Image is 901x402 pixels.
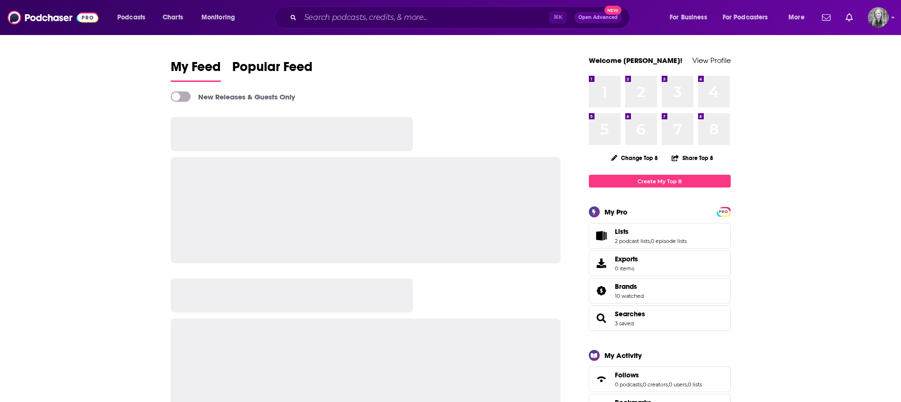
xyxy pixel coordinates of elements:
span: Open Advanced [578,15,618,20]
span: , [642,381,643,388]
a: New Releases & Guests Only [171,91,295,102]
span: , [687,381,688,388]
a: Show notifications dropdown [818,9,834,26]
button: Share Top 8 [671,149,714,167]
a: 0 lists [688,381,702,388]
span: Follows [589,366,731,392]
a: My Feed [171,59,221,82]
span: Monitoring [201,11,235,24]
a: 2 podcast lists [615,238,650,244]
button: Open AdvancedNew [574,12,622,23]
a: 0 episode lists [651,238,687,244]
div: My Pro [604,207,628,216]
a: 0 creators [643,381,668,388]
span: Charts [163,11,183,24]
img: Podchaser - Follow, Share and Rate Podcasts [8,9,98,27]
div: Search podcasts, credits, & more... [283,7,639,28]
span: Lists [615,227,629,236]
span: Brands [589,278,731,304]
a: Lists [615,227,687,236]
a: Searches [592,312,611,325]
span: ⌘ K [549,11,567,24]
a: Popular Feed [232,59,313,82]
span: Exports [592,257,611,270]
a: PRO [718,208,729,215]
a: 10 watched [615,293,644,299]
img: User Profile [868,7,889,28]
a: Show notifications dropdown [842,9,857,26]
span: Logged in as KatMcMahon [868,7,889,28]
a: Searches [615,310,645,318]
span: New [604,6,621,15]
button: open menu [111,10,157,25]
button: open menu [782,10,816,25]
span: 0 items [615,265,638,272]
a: Follows [615,371,702,379]
a: Brands [615,282,644,291]
span: Brands [615,282,637,291]
button: Change Top 8 [605,152,664,164]
span: Podcasts [117,11,145,24]
button: Show profile menu [868,7,889,28]
span: My Feed [171,59,221,80]
a: 0 podcasts [615,381,642,388]
a: 3 saved [615,320,634,327]
a: Lists [592,229,611,242]
button: open menu [717,10,782,25]
button: open menu [663,10,719,25]
span: , [668,381,669,388]
a: Exports [589,250,731,276]
a: Welcome [PERSON_NAME]! [589,56,682,65]
button: open menu [195,10,247,25]
a: View Profile [692,56,731,65]
div: My Activity [604,351,642,360]
span: For Business [670,11,707,24]
input: Search podcasts, credits, & more... [300,10,549,25]
span: Popular Feed [232,59,313,80]
span: Exports [615,255,638,263]
a: Brands [592,284,611,297]
span: Lists [589,223,731,249]
a: Follows [592,373,611,386]
span: , [650,238,651,244]
a: 0 users [669,381,687,388]
span: More [788,11,805,24]
a: Charts [157,10,189,25]
span: Follows [615,371,639,379]
span: Searches [589,305,731,331]
span: For Podcasters [723,11,768,24]
a: Create My Top 8 [589,175,731,188]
